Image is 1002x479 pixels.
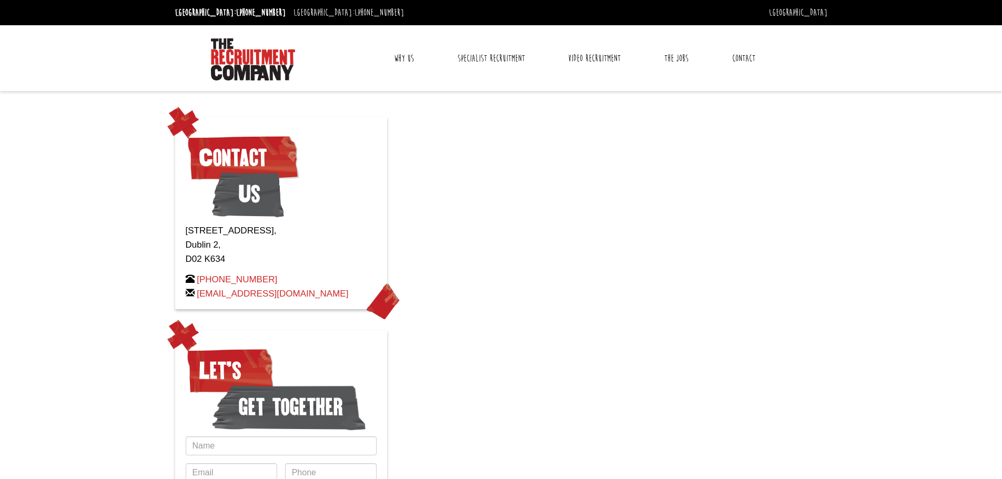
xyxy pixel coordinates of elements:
[186,131,300,184] span: Contact
[450,45,533,72] a: Specialist Recruitment
[560,45,629,72] a: Video Recruitment
[186,436,377,455] input: Name
[291,4,407,21] li: [GEOGRAPHIC_DATA]:
[186,223,377,267] p: [STREET_ADDRESS], Dublin 2, D02 K634
[386,45,422,72] a: Why Us
[186,344,275,397] span: Let’s
[197,274,277,284] a: [PHONE_NUMBER]
[656,45,696,72] a: The Jobs
[355,7,404,18] a: [PHONE_NUMBER]
[724,45,763,72] a: Contact
[212,168,284,220] span: Us
[211,38,295,80] img: The Recruitment Company
[769,7,827,18] a: [GEOGRAPHIC_DATA]
[212,381,366,433] span: get together
[197,289,348,299] a: [EMAIL_ADDRESS][DOMAIN_NAME]
[173,4,288,21] li: [GEOGRAPHIC_DATA]:
[236,7,286,18] a: [PHONE_NUMBER]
